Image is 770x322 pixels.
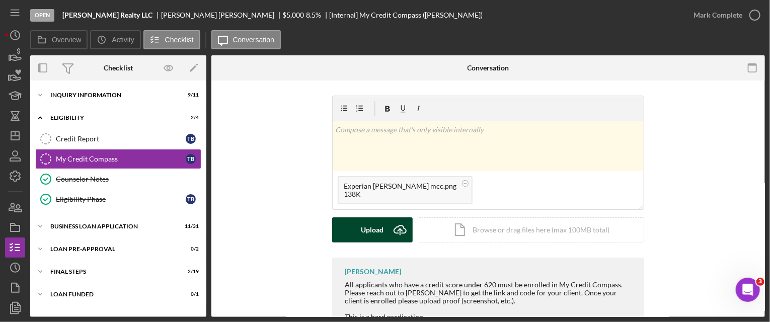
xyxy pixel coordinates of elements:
[143,30,200,49] button: Checklist
[35,149,201,169] a: My Credit CompassTB
[736,278,760,302] iframe: Intercom live chat
[50,246,174,252] div: LOAN PRE-APPROVAL
[35,189,201,209] a: Eligibility PhaseTB
[345,281,634,305] div: All applicants who have a credit score under 620 must be enrolled in My Credit Compass. Please re...
[468,64,509,72] div: Conversation
[35,129,201,149] a: Credit ReportTB
[233,36,275,44] label: Conversation
[186,134,196,144] div: T B
[181,92,199,98] div: 9 / 11
[50,115,174,121] div: ELIGIBILITY
[90,30,140,49] button: Activity
[56,155,186,163] div: My Credit Compass
[211,30,281,49] button: Conversation
[181,269,199,275] div: 2 / 19
[186,154,196,164] div: T B
[56,175,201,183] div: Counselor Notes
[186,194,196,204] div: T B
[112,36,134,44] label: Activity
[306,11,321,19] div: 8.5 %
[181,291,199,297] div: 0 / 1
[56,135,186,143] div: Credit Report
[165,36,194,44] label: Checklist
[694,5,742,25] div: Mark Complete
[361,217,384,243] div: Upload
[345,268,401,276] div: [PERSON_NAME]
[181,115,199,121] div: 2 / 4
[344,182,456,190] div: Experian [PERSON_NAME] mcc.png
[104,64,133,72] div: Checklist
[181,246,199,252] div: 0 / 2
[52,36,81,44] label: Overview
[50,291,174,297] div: LOAN FUNDED
[35,169,201,189] a: Counselor Notes
[30,30,88,49] button: Overview
[683,5,765,25] button: Mark Complete
[344,190,456,198] div: 138K
[756,278,764,286] span: 3
[30,9,54,22] div: Open
[50,92,174,98] div: INQUIRY INFORMATION
[283,11,304,19] span: $5,000
[181,223,199,229] div: 11 / 31
[56,195,186,203] div: Eligibility Phase
[330,11,483,19] div: [Internal] My Credit Compass ([PERSON_NAME])
[332,217,413,243] button: Upload
[50,223,174,229] div: BUSINESS LOAN APPLICATION
[50,269,174,275] div: FINAL STEPS
[62,11,152,19] b: [PERSON_NAME] Realty LLC
[161,11,283,19] div: [PERSON_NAME] [PERSON_NAME]
[345,313,634,321] div: This is a hard predication.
